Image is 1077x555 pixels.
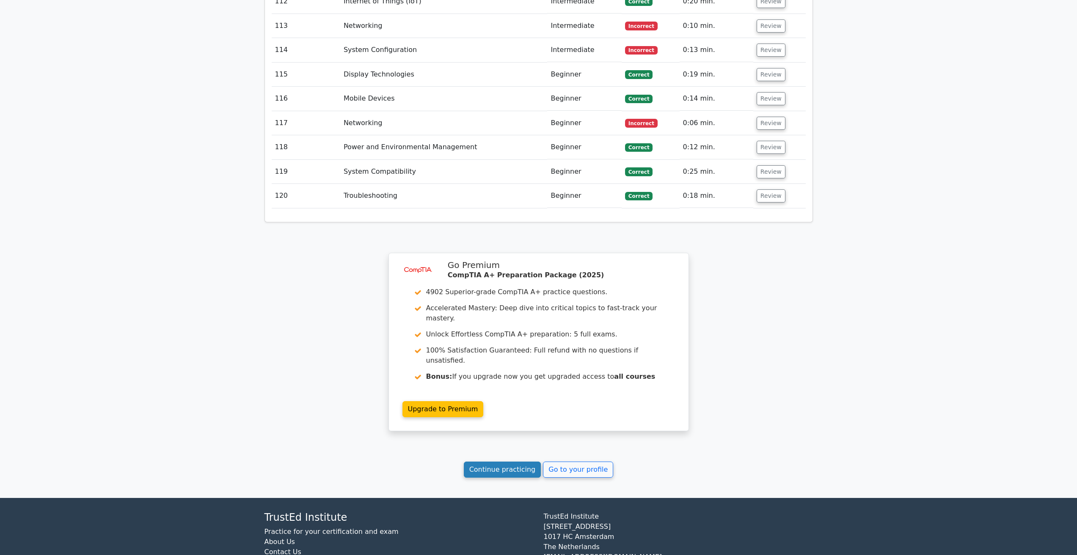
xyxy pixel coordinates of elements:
[264,538,295,546] a: About Us
[757,117,785,130] button: Review
[547,184,622,208] td: Beginner
[340,87,548,111] td: Mobile Devices
[680,135,753,159] td: 0:12 min.
[264,511,534,524] h4: TrustEd Institute
[272,38,340,62] td: 114
[340,63,548,87] td: Display Technologies
[757,189,785,202] button: Review
[547,87,622,111] td: Beginner
[264,528,399,536] a: Practice for your certification and exam
[757,44,785,57] button: Review
[680,14,753,38] td: 0:10 min.
[680,160,753,184] td: 0:25 min.
[547,63,622,87] td: Beginner
[340,14,548,38] td: Networking
[625,22,658,30] span: Incorrect
[340,135,548,159] td: Power and Environmental Management
[680,184,753,208] td: 0:18 min.
[340,111,548,135] td: Networking
[680,38,753,62] td: 0:13 min.
[757,92,785,105] button: Review
[547,38,622,62] td: Intermediate
[547,135,622,159] td: Beginner
[272,111,340,135] td: 117
[680,87,753,111] td: 0:14 min.
[625,167,653,176] span: Correct
[340,184,548,208] td: Troubleshooting
[625,46,658,55] span: Incorrect
[547,160,622,184] td: Beginner
[625,192,653,200] span: Correct
[757,68,785,81] button: Review
[625,95,653,103] span: Correct
[547,111,622,135] td: Beginner
[625,70,653,79] span: Correct
[757,165,785,178] button: Review
[272,184,340,208] td: 120
[625,119,658,127] span: Incorrect
[340,38,548,62] td: System Configuration
[547,14,622,38] td: Intermediate
[680,111,753,135] td: 0:06 min.
[757,19,785,33] button: Review
[272,63,340,87] td: 115
[272,135,340,159] td: 118
[464,462,541,478] a: Continue practicing
[680,63,753,87] td: 0:19 min.
[340,160,548,184] td: System Compatibility
[272,160,340,184] td: 119
[625,143,653,152] span: Correct
[543,462,613,478] a: Go to your profile
[757,141,785,154] button: Review
[272,14,340,38] td: 113
[402,401,484,417] a: Upgrade to Premium
[272,87,340,111] td: 116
